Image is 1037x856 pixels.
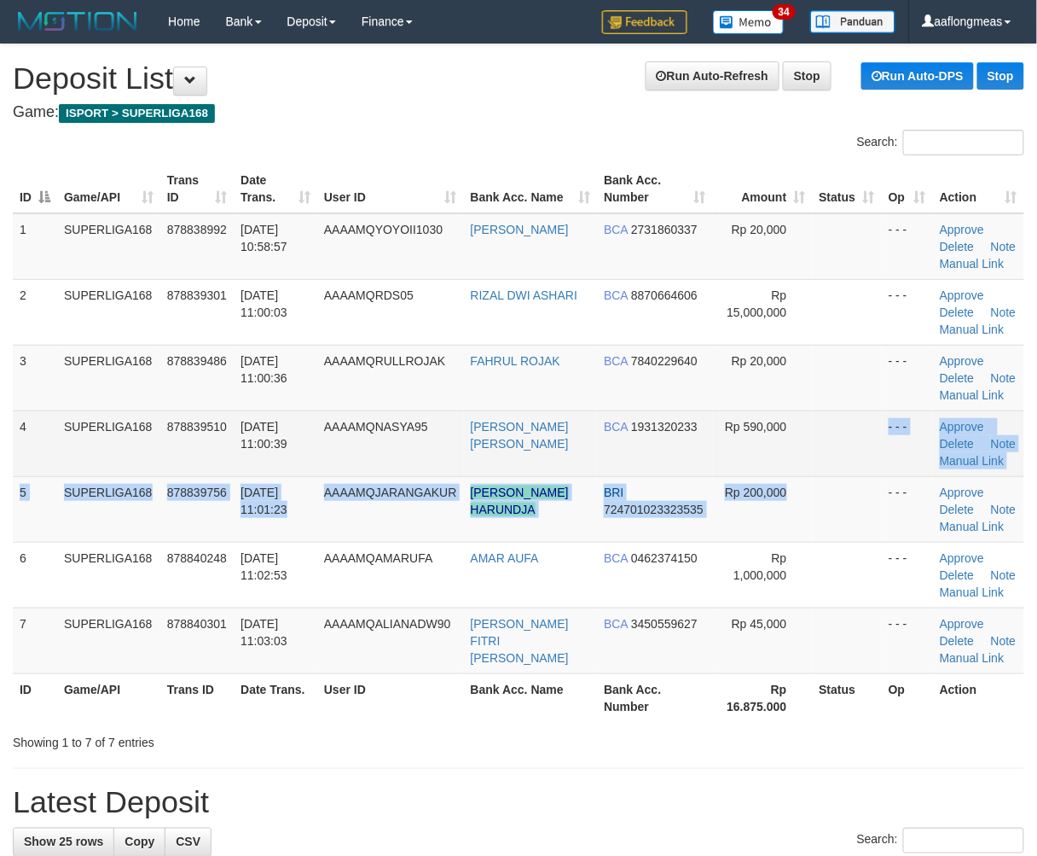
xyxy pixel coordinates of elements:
a: Manual Link [940,257,1005,271]
img: panduan.png [810,10,895,33]
span: BCA [604,223,628,236]
th: Bank Acc. Name: activate to sort column ascending [464,165,598,213]
span: Copy 7840229640 to clipboard [631,354,698,368]
th: Date Trans.: activate to sort column ascending [234,165,317,213]
a: [PERSON_NAME] FITRI [PERSON_NAME] [471,617,569,665]
a: Manual Link [940,454,1005,468]
a: Delete [940,634,974,648]
span: Rp 45,000 [732,617,787,631]
a: Note [991,503,1017,516]
td: - - - [882,608,933,673]
th: Trans ID [160,673,234,722]
th: Status [813,673,882,722]
h1: Latest Deposit [13,786,1024,820]
span: BCA [604,354,628,368]
span: [DATE] 11:01:23 [240,486,287,516]
a: Note [991,240,1017,253]
th: Status: activate to sort column ascending [813,165,882,213]
td: - - - [882,476,933,542]
a: Delete [940,371,974,385]
span: 878840301 [167,617,227,631]
th: Op [882,673,933,722]
td: - - - [882,213,933,280]
span: 878839301 [167,288,227,302]
span: 878839756 [167,486,227,499]
td: SUPERLIGA168 [57,213,160,280]
span: Show 25 rows [24,836,103,849]
a: Note [991,437,1017,451]
span: Copy 1931320233 to clipboard [631,420,698,434]
th: Bank Acc. Number [597,673,712,722]
a: Run Auto-DPS [861,62,974,90]
a: Run Auto-Refresh [646,61,779,90]
img: Button%20Memo.svg [713,10,785,34]
th: Trans ID: activate to sort column ascending [160,165,234,213]
td: 4 [13,411,57,476]
span: AAAAMQALIANADW90 [324,617,451,631]
span: Copy 3450559627 to clipboard [631,617,698,631]
a: Manual Link [940,323,1005,336]
span: BCA [604,420,628,434]
span: Rp 590,000 [725,420,786,434]
span: AAAAMQYOYOII1030 [324,223,443,236]
span: Copy [125,836,154,849]
td: SUPERLIGA168 [57,345,160,411]
a: [PERSON_NAME] [471,223,569,236]
td: SUPERLIGA168 [57,542,160,608]
span: AAAAMQRULLROJAK [324,354,445,368]
img: Feedback.jpg [602,10,687,34]
span: ISPORT > SUPERLIGA168 [59,104,215,123]
span: Rp 15,000,000 [727,288,786,319]
td: SUPERLIGA168 [57,476,160,542]
td: 3 [13,345,57,411]
h1: Deposit List [13,61,1024,96]
a: Stop [783,61,831,90]
label: Search: [857,828,1024,853]
span: Copy 8870664606 to clipboard [631,288,698,302]
input: Search: [903,828,1024,853]
th: Bank Acc. Name [464,673,598,722]
td: - - - [882,411,933,476]
td: - - - [882,279,933,345]
span: 878839486 [167,354,227,368]
div: Showing 1 to 7 of 7 entries [13,727,420,751]
th: Date Trans. [234,673,317,722]
a: RIZAL DWI ASHARI [471,288,578,302]
th: Game/API: activate to sort column ascending [57,165,160,213]
th: Action [933,673,1024,722]
th: Rp 16.875.000 [713,673,813,722]
span: 878838992 [167,223,227,236]
a: Delete [940,240,974,253]
a: Delete [940,568,974,582]
span: BCA [604,288,628,302]
a: Note [991,306,1017,319]
td: - - - [882,542,933,608]
a: Approve [940,551,984,565]
td: 2 [13,279,57,345]
span: BCA [604,551,628,565]
th: Op: activate to sort column ascending [882,165,933,213]
a: Manual Link [940,585,1005,599]
a: Delete [940,503,974,516]
a: Note [991,568,1017,582]
span: BCA [604,617,628,631]
span: [DATE] 11:00:03 [240,288,287,319]
span: Copy 0462374150 to clipboard [631,551,698,565]
img: MOTION_logo.png [13,9,142,34]
span: Rp 1,000,000 [733,551,786,582]
a: [PERSON_NAME] HARUNDJA [471,486,569,516]
a: AMAR AUFA [471,551,539,565]
span: [DATE] 11:03:03 [240,617,287,648]
td: SUPERLIGA168 [57,608,160,673]
a: Stop [977,62,1024,90]
th: Amount: activate to sort column ascending [713,165,813,213]
h4: Game: [13,104,1024,121]
span: Rp 20,000 [732,223,787,236]
label: Search: [857,130,1024,155]
a: Manual Link [940,388,1005,402]
a: Approve [940,617,984,631]
a: [PERSON_NAME] [PERSON_NAME] [471,420,569,451]
td: 7 [13,608,57,673]
a: FAHRUL ROJAK [471,354,560,368]
td: 6 [13,542,57,608]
